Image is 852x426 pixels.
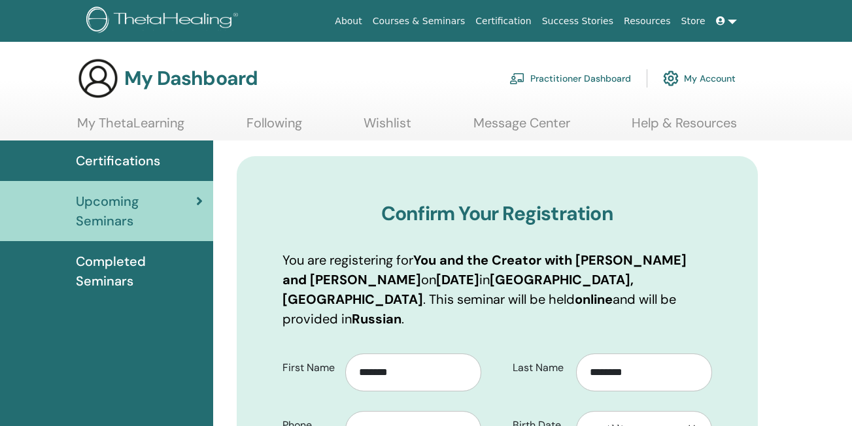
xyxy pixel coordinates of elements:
[86,7,243,36] img: logo.png
[575,291,613,308] b: online
[247,115,302,140] a: Following
[537,9,619,33] a: Success Stories
[273,355,346,380] label: First Name
[282,250,712,329] p: You are registering for on in . This seminar will be held and will be provided in .
[663,67,679,90] img: cog.svg
[76,191,196,231] span: Upcoming Seminars
[676,9,711,33] a: Store
[367,9,471,33] a: Courses & Seminars
[76,252,203,291] span: Completed Seminars
[76,151,160,171] span: Certifications
[509,64,631,93] a: Practitioner Dashboard
[282,252,687,288] b: You and the Creator with [PERSON_NAME] and [PERSON_NAME]
[473,115,570,140] a: Message Center
[330,9,367,33] a: About
[619,9,676,33] a: Resources
[77,57,119,99] img: generic-user-icon.jpg
[503,355,576,380] label: Last Name
[509,73,525,84] img: chalkboard-teacher.svg
[632,115,737,140] a: Help & Resources
[282,202,712,225] h3: Confirm Your Registration
[663,64,736,93] a: My Account
[352,310,401,327] b: Russian
[364,115,411,140] a: Wishlist
[470,9,536,33] a: Certification
[124,67,258,90] h3: My Dashboard
[77,115,184,140] a: My ThetaLearning
[436,271,479,288] b: [DATE]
